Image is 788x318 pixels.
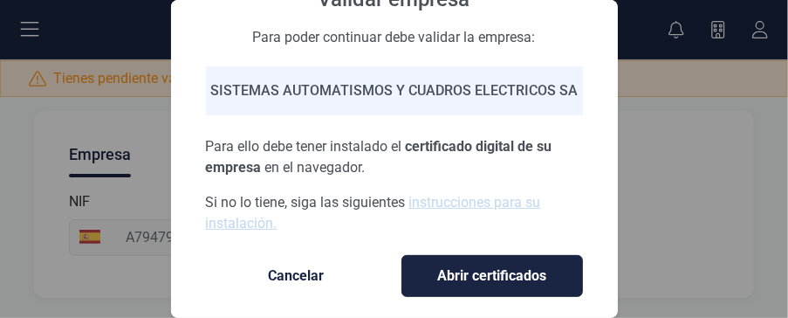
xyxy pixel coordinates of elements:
[206,192,583,234] p: Si no lo tiene, siga las siguientes
[206,136,583,178] p: Para ello debe tener instalado el en el navegador.
[401,255,583,297] button: Abrir certificados
[206,66,583,115] div: SISTEMAS AUTOMATISMOS Y CUADROS ELECTRICOS SA
[420,266,565,287] span: Abrir certificados
[206,27,583,45] div: Para poder continuar debe validar la empresa:
[206,255,387,297] button: Cancelar
[223,266,370,287] span: Cancelar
